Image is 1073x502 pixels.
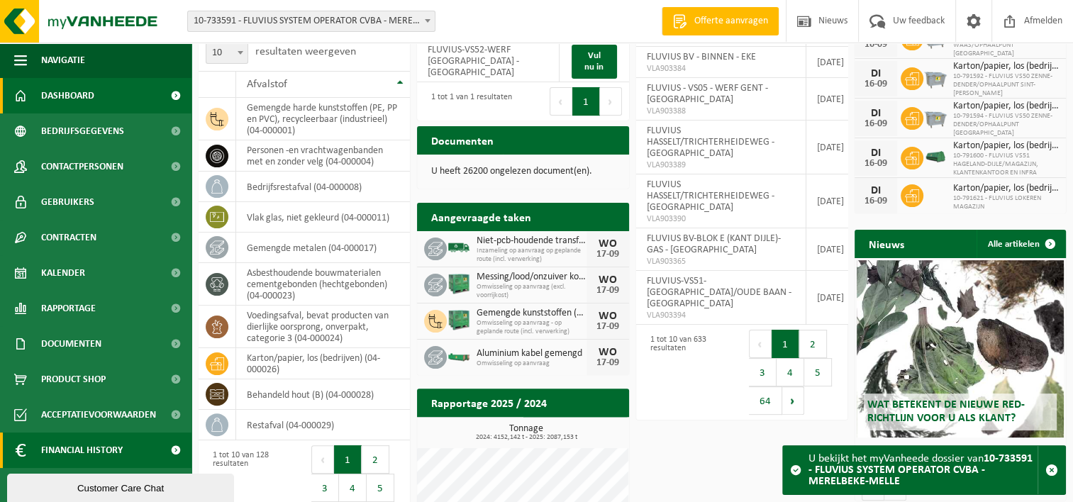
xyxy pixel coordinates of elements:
span: FLUVIUS HASSELT/TRICHTERHEIDEWEG - [GEOGRAPHIC_DATA] [647,125,774,159]
div: WO [594,238,622,250]
span: 10-791592 - FLUVIUS VS50 ZENNE-DENDER/OPHAALPUNT SINT-[PERSON_NAME] [953,72,1059,98]
button: 4 [339,474,367,502]
div: 17-09 [594,322,622,332]
span: VLA903390 [647,213,795,225]
span: Contactpersonen [41,149,123,184]
a: Wat betekent de nieuwe RED-richtlijn voor u als klant? [857,260,1064,437]
div: 1 tot 10 van 633 resultaten [643,328,735,416]
div: DI [862,108,890,119]
span: Karton/papier, los (bedrijven) [953,183,1059,194]
span: Karton/papier, los (bedrijven) [953,61,1059,72]
span: FLUVIUS HASSELT/TRICHTERHEIDEWEG - [GEOGRAPHIC_DATA] [647,179,774,213]
td: behandeld hout (B) (04-000028) [236,379,410,410]
span: 10-791583 - FLUVIUS VS40 SCHELDE-WAAS/OPHAALPUNT [GEOGRAPHIC_DATA] [953,33,1059,58]
span: Gebruikers [41,184,94,220]
td: vlak glas, niet gekleurd (04-000011) [236,202,410,233]
div: 17-09 [594,250,622,260]
div: U bekijkt het myVanheede dossier van [808,446,1038,494]
h2: Aangevraagde taken [417,203,545,230]
button: 1 [572,87,600,116]
button: 5 [804,358,832,386]
button: 5 [367,474,394,502]
button: 3 [749,358,777,386]
span: Offerte aanvragen [691,14,772,28]
a: Offerte aanvragen [662,7,779,35]
img: HK-XC-10-GN-00 [447,350,471,362]
span: Wat betekent de nieuwe RED-richtlijn voor u als klant? [867,399,1025,424]
td: bedrijfsrestafval (04-000008) [236,172,410,202]
span: Omwisseling op aanvraag (excl. voorrijkost) [477,283,586,300]
span: Karton/papier, los (bedrijven) [953,101,1059,112]
h2: Documenten [417,126,508,154]
span: FLUVIUS BV - BINNEN - EKE [647,52,756,62]
span: Kalender [41,255,85,291]
td: gemengde harde kunststoffen (PE, PP en PVC), recycleerbaar (industrieel) (04-000001) [236,98,410,140]
button: 2 [362,445,389,474]
img: WB-2500-GAL-GY-01 [923,105,947,129]
span: Bedrijfsgegevens [41,113,124,149]
button: Next [782,386,804,415]
span: 10 [206,43,248,64]
button: Next [600,87,622,116]
iframe: chat widget [7,471,237,502]
span: 10-791600 - FLUVIUS VS51 HAGELAND-DIJLE/MAGAZIJN, KLANTENKANTOOR EN INFRA [953,152,1059,177]
span: 10-791594 - FLUVIUS VS50 ZENNE-DENDER/OPHAALPUNT [GEOGRAPHIC_DATA] [953,112,1059,138]
button: 1 [334,445,362,474]
button: Previous [311,445,334,474]
td: [DATE] [806,271,855,325]
div: 16-09 [862,79,890,89]
span: Karton/papier, los (bedrijven) [953,140,1059,152]
span: Dashboard [41,78,94,113]
div: DI [862,185,890,196]
h2: Nieuws [855,230,918,257]
strong: 10-733591 - FLUVIUS SYSTEM OPERATOR CVBA - MERELBEKE-MELLE [808,453,1033,487]
span: Navigatie [41,43,85,78]
td: [DATE] [806,78,855,121]
td: [DATE] [806,174,855,228]
span: FLUVIUS BV-BLOK E (KANT DIJLE)-GAS - [GEOGRAPHIC_DATA] [647,233,781,255]
div: 16-09 [862,119,890,129]
span: 10 [206,43,248,63]
span: Niet-pcb-houdende transformatoren alu/cu wikkelingen [477,235,586,247]
td: voedingsafval, bevat producten van dierlijke oorsprong, onverpakt, categorie 3 (04-000024) [236,306,410,348]
img: PB-HB-1400-HPE-GN-01 [447,308,471,332]
img: PB-HB-1400-HPE-GN-01 [447,272,471,296]
span: Omwisseling op aanvraag - op geplande route (incl. verwerking) [477,319,586,336]
label: resultaten weergeven [255,46,356,57]
span: 10-733591 - FLUVIUS SYSTEM OPERATOR CVBA - MERELBEKE-MELLE [187,11,435,32]
span: Acceptatievoorwaarden [41,397,156,433]
img: BL-SO-LV [447,235,471,260]
span: Product Shop [41,362,106,397]
img: WB-2500-GAL-GY-01 [923,65,947,89]
span: Afvalstof [247,79,287,90]
span: 10-733591 - FLUVIUS SYSTEM OPERATOR CVBA - MERELBEKE-MELLE [188,11,435,31]
td: [DATE] [806,47,855,78]
div: WO [594,311,622,322]
td: [DATE] [806,121,855,174]
td: FLUVIUS-VS52-WERF [GEOGRAPHIC_DATA] - [GEOGRAPHIC_DATA] [417,40,559,82]
button: Previous [550,87,572,116]
img: HK-XK-22-GN-00 [923,150,947,163]
span: Omwisseling op aanvraag [477,359,586,368]
span: FLUVIUS - VS05 - WERF GENT - [GEOGRAPHIC_DATA] [647,83,768,105]
p: U heeft 26200 ongelezen document(en). [431,167,614,177]
button: Previous [749,330,772,358]
div: WO [594,347,622,358]
td: gemengde metalen (04-000017) [236,233,410,263]
div: 16-09 [862,159,890,169]
span: Contracten [41,220,96,255]
div: 1 tot 1 van 1 resultaten [424,86,512,117]
span: Rapportage [41,291,96,326]
div: 17-09 [594,358,622,368]
a: Bekijk rapportage [523,416,628,445]
div: 16-09 [862,40,890,50]
span: Aluminium kabel gemengd [477,348,586,359]
span: Financial History [41,433,123,468]
div: WO [594,274,622,286]
div: 16-09 [862,196,890,206]
span: VLA903384 [647,63,795,74]
span: Documenten [41,326,101,362]
span: VLA903388 [647,106,795,117]
div: DI [862,68,890,79]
